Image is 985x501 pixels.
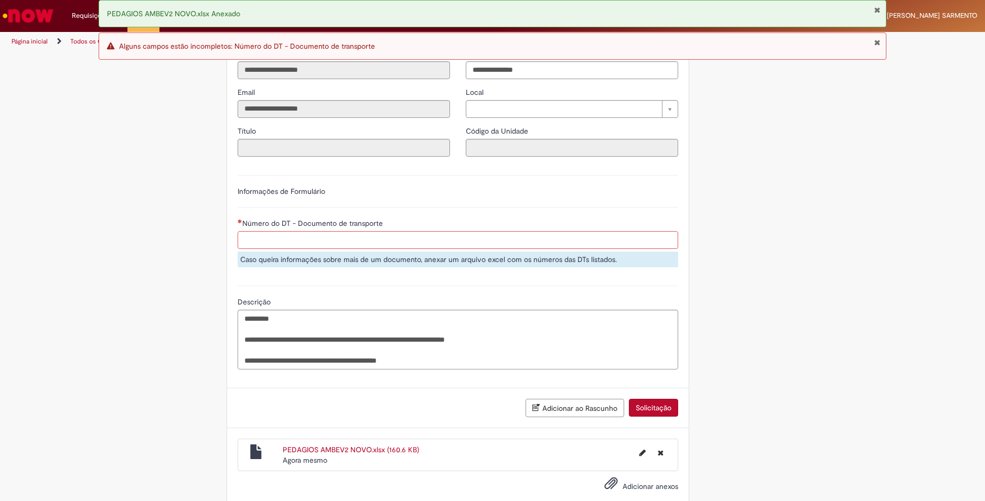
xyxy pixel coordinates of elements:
[633,444,652,461] button: Editar nome de arquivo PEDAGIOS AMBEV2 NOVO.xlsx
[874,6,881,14] button: Fechar Notificação
[238,231,678,249] input: Número do DT - Documento de transporte
[466,100,678,118] a: Limpar campo Local
[466,88,486,97] span: Local
[238,61,450,79] input: ID
[238,297,273,307] span: Descrição
[526,399,624,417] button: Adicionar ao Rascunho
[238,88,257,97] span: Somente leitura - Email
[107,9,240,18] span: PEDAGIOS AMBEV2 NOVO.xlsx Anexado
[238,219,242,223] span: Necessários
[629,399,678,417] button: Solicitação
[238,310,678,369] textarea: Descrição
[283,455,327,465] span: Agora mesmo
[466,61,678,79] input: Telefone de Contato
[238,139,450,157] input: Título
[12,37,48,46] a: Página inicial
[874,38,881,47] button: Fechar Notificação
[238,252,678,267] div: Caso queira informações sobre mais de um documento, anexar um arquivo excel com os números das DT...
[238,100,450,118] input: Email
[887,11,977,20] span: [PERSON_NAME] SARMENTO
[70,37,126,46] a: Todos os Catálogos
[466,139,678,157] input: Código da Unidade
[283,455,327,465] time: 29/09/2025 09:10:08
[283,445,419,454] a: PEDAGIOS AMBEV2 NOVO.xlsx (160.6 KB)
[602,474,620,498] button: Adicionar anexos
[623,482,678,491] span: Adicionar anexos
[466,126,530,136] label: Somente leitura - Código da Unidade
[8,32,649,51] ul: Trilhas de página
[238,87,257,97] label: Somente leitura - Email
[119,41,375,51] span: Alguns campos estão incompletos: Número do DT - Documento de transporte
[238,187,325,196] label: Informações de Formulário
[1,5,55,26] img: ServiceNow
[651,444,670,461] button: Excluir PEDAGIOS AMBEV2 NOVO.xlsx
[242,219,385,228] span: Número do DT - Documento de transporte
[72,10,109,21] span: Requisições
[238,126,258,136] label: Somente leitura - Título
